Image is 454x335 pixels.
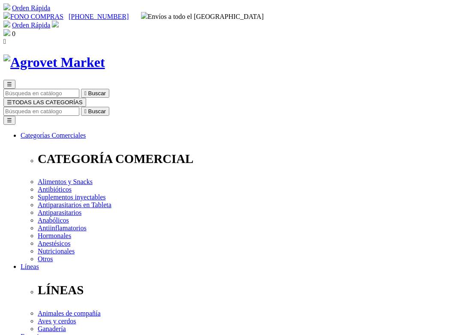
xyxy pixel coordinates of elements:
[3,13,63,20] a: FONO COMPRAS
[88,108,106,115] span: Buscar
[38,193,106,201] a: Suplementos inyectables
[81,107,109,116] button:  Buscar
[38,232,71,239] a: Hormonales
[88,90,106,97] span: Buscar
[81,89,109,98] button:  Buscar
[7,99,12,106] span: ☰
[52,21,59,27] img: user.svg
[3,89,79,98] input: Buscar
[4,242,148,331] iframe: Brevo live chat
[3,116,15,125] button: ☰
[12,4,50,12] a: Orden Rápida
[3,107,79,116] input: Buscar
[3,3,10,10] img: shopping-cart.svg
[38,152,451,166] p: CATEGORÍA COMERCIAL
[141,12,148,19] img: delivery-truck.svg
[141,13,264,20] span: Envíos a todo el [GEOGRAPHIC_DATA]
[52,21,59,29] a: Acceda a su cuenta de cliente
[38,186,72,193] a: Antibióticos
[38,224,87,232] a: Antiinflamatorios
[3,12,10,19] img: phone.svg
[84,108,87,115] i: 
[7,81,12,88] span: ☰
[38,217,69,224] a: Anabólicos
[38,240,70,247] a: Anestésicos
[12,30,15,37] span: 0
[69,13,129,20] a: [PHONE_NUMBER]
[12,21,50,29] a: Orden Rápida
[38,178,93,185] a: Alimentos y Snacks
[3,21,10,27] img: shopping-cart.svg
[38,283,451,297] p: LÍNEAS
[3,29,10,36] img: shopping-bag.svg
[21,132,86,139] a: Categorías Comerciales
[38,209,81,216] a: Antiparasitarios
[38,201,111,208] a: Antiparasitarios en Tableta
[3,54,105,70] img: Agrovet Market
[3,38,6,45] i: 
[3,80,15,89] button: ☰
[3,98,86,107] button: ☰TODAS LAS CATEGORÍAS
[84,90,87,97] i: 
